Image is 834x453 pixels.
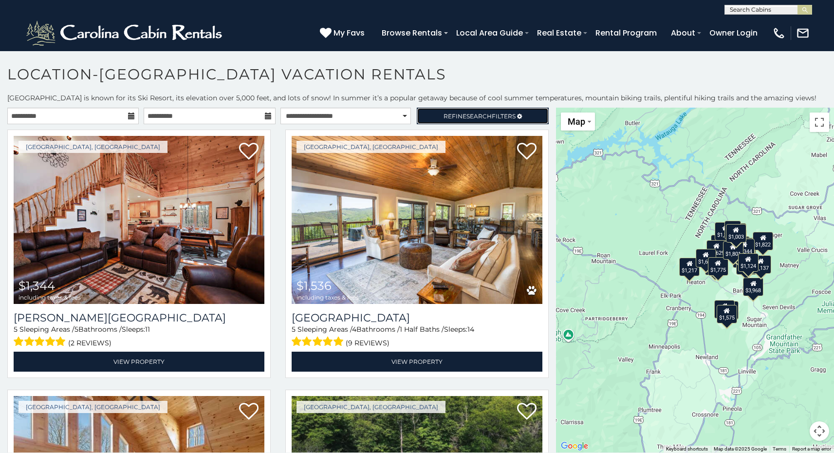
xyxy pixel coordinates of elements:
a: Add to favorites [239,402,259,422]
div: $1,217 [680,258,700,276]
a: My Favs [320,27,367,39]
div: $1,644 [696,249,716,267]
span: 14 [467,325,474,334]
a: About [666,24,700,41]
span: $1,344 [19,279,55,293]
a: [GEOGRAPHIC_DATA], [GEOGRAPHIC_DATA] [297,141,445,153]
span: including taxes & fees [297,294,359,301]
a: View Property [14,352,264,372]
span: (9 reviews) [346,337,389,349]
div: Sleeping Areas / Bathrooms / Sleeps: [14,324,264,349]
div: $3,968 [743,278,764,296]
div: $1,801 [723,241,743,260]
a: [PERSON_NAME][GEOGRAPHIC_DATA] [14,311,264,324]
img: Google [558,440,591,453]
div: $1,394 [715,222,736,241]
span: 4 [352,325,356,334]
div: $1,575 [717,305,737,323]
a: Owner Login [704,24,762,41]
div: $1,775 [708,257,728,276]
button: Keyboard shortcuts [666,446,708,453]
h3: Beech Mountain Vista [292,311,542,324]
div: $1,406 [715,300,735,319]
span: Map data ©2025 Google [714,446,767,452]
a: [GEOGRAPHIC_DATA], [GEOGRAPHIC_DATA] [297,401,445,413]
span: 11 [145,325,150,334]
a: Terms [773,446,786,452]
div: $1,344 [734,239,755,257]
a: Open this area in Google Maps (opens a new window) [558,440,591,453]
img: phone-regular-white.png [772,26,786,40]
div: $1,124 [738,253,759,272]
a: Beech Mountain Vista $1,536 including taxes & fees [292,136,542,304]
img: Beech Mountain Vista [292,136,542,304]
a: Rudolph Resort $1,344 including taxes & fees [14,136,264,304]
a: Browse Rentals [377,24,447,41]
h3: Rudolph Resort [14,311,264,324]
div: $1,003 [726,224,746,243]
a: [GEOGRAPHIC_DATA], [GEOGRAPHIC_DATA] [19,401,167,413]
div: Sleeping Areas / Bathrooms / Sleeps: [292,324,542,349]
img: White-1-2.png [24,19,226,48]
div: $1,654 [736,256,757,275]
a: [GEOGRAPHIC_DATA], [GEOGRAPHIC_DATA] [19,141,167,153]
button: Map camera controls [810,421,829,441]
a: Report a map error [792,446,831,452]
span: Search [466,113,492,120]
span: Map [568,116,585,127]
span: My Favs [334,27,365,39]
img: mail-regular-white.png [796,26,810,40]
button: Change map style [561,113,595,131]
a: RefineSearchFilters [417,108,548,124]
a: [GEOGRAPHIC_DATA] [292,311,542,324]
a: Add to favorites [517,142,537,162]
span: 1 Half Baths / [400,325,444,334]
button: Toggle fullscreen view [810,113,829,132]
a: Local Area Guide [451,24,528,41]
span: (2 reviews) [68,337,111,349]
a: Real Estate [532,24,586,41]
span: 5 [14,325,18,334]
span: including taxes & fees [19,294,81,301]
span: 5 [74,325,78,334]
a: View Property [292,352,542,372]
span: Refine Filters [444,113,516,120]
div: $1,822 [753,232,774,250]
div: $1,629 [706,240,727,259]
a: Add to favorites [239,142,259,162]
img: Rudolph Resort [14,136,264,304]
div: $1,137 [751,255,771,274]
a: Rental Program [591,24,662,41]
span: $1,536 [297,279,332,293]
span: 5 [292,325,296,334]
div: $652 [725,221,741,239]
a: Add to favorites [517,402,537,422]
